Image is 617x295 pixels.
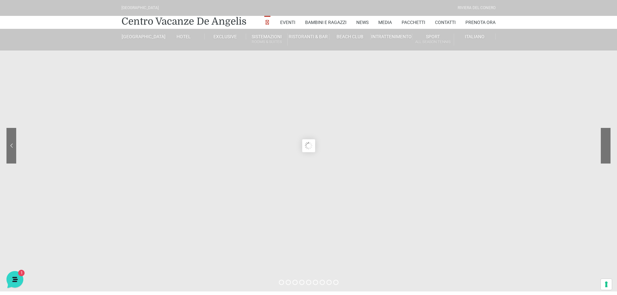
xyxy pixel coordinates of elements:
a: Apri Centro Assistenza [69,108,119,113]
a: Contatti [435,16,456,29]
a: [PERSON_NAME]Ciao! Benvenuto al [GEOGRAPHIC_DATA]! Come posso aiutarti!11 s fa1 [8,60,122,79]
a: Bambini e Ragazzi [305,16,347,29]
a: Prenota Ora [465,16,496,29]
p: Ciao! Benvenuto al [GEOGRAPHIC_DATA]! Come posso aiutarti! [27,70,105,76]
a: [GEOGRAPHIC_DATA] [121,34,163,40]
a: SportAll Season Tennis [412,34,454,46]
h2: Ciao da De Angelis Resort 👋 [5,5,109,26]
img: light [10,63,23,76]
small: Rooms & Suites [246,39,287,45]
input: Cerca un articolo... [15,121,106,128]
a: Ristoranti & Bar [288,34,329,40]
a: Italiano [454,34,496,40]
span: Le tue conversazioni [10,52,55,57]
div: Riviera Del Conero [458,5,496,11]
a: [DEMOGRAPHIC_DATA] tutto [58,52,119,57]
span: Trova una risposta [10,108,51,113]
p: Aiuto [100,217,109,223]
span: 1 [65,207,69,212]
span: 1 [113,70,119,76]
span: Italiano [465,34,485,39]
span: Inizia una conversazione [42,85,96,91]
button: Home [5,208,45,223]
a: Centro Vacanze De Angelis [121,15,246,28]
a: Pacchetti [402,16,425,29]
span: [PERSON_NAME] [27,62,105,69]
p: Messaggi [56,217,74,223]
a: Eventi [280,16,295,29]
a: News [356,16,369,29]
div: [GEOGRAPHIC_DATA] [121,5,159,11]
a: Beach Club [329,34,371,40]
a: SistemazioniRooms & Suites [246,34,288,46]
p: 11 s fa [109,62,119,68]
button: 1Messaggi [45,208,85,223]
a: Hotel [163,34,204,40]
a: Media [378,16,392,29]
p: Home [19,217,30,223]
button: Aiuto [85,208,124,223]
p: La nostra missione è rendere la tua esperienza straordinaria! [5,28,109,41]
button: Le tue preferenze relative al consenso per le tecnologie di tracciamento [601,279,612,290]
a: Exclusive [205,34,246,40]
iframe: Customerly Messenger Launcher [5,270,25,289]
small: All Season Tennis [412,39,453,45]
button: Inizia una conversazione [10,82,119,95]
a: Intrattenimento [371,34,412,40]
